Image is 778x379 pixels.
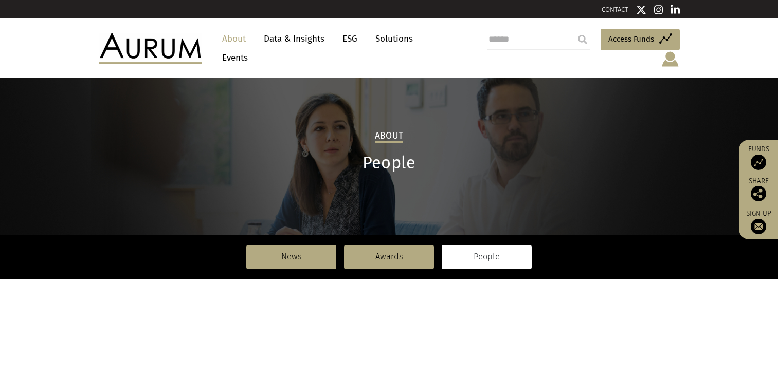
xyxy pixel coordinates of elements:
a: CONTACT [602,6,628,13]
h1: People [99,153,680,173]
a: Awards [344,245,434,269]
input: Submit [572,29,593,50]
a: Funds [744,145,773,170]
img: Aurum [99,33,202,64]
img: Share this post [751,186,766,201]
a: About [217,29,251,48]
h2: About [375,130,403,143]
div: Share [744,178,773,201]
span: Access Funds [608,33,654,45]
img: Twitter icon [636,5,646,15]
a: Data & Insights [259,29,330,48]
img: Instagram icon [654,5,663,15]
a: Sign up [744,209,773,234]
a: Access Funds [601,29,680,50]
a: Events [217,48,248,67]
a: News [246,245,336,269]
a: ESG [337,29,363,48]
a: Solutions [370,29,418,48]
img: Access Funds [751,155,766,170]
img: Linkedin icon [671,5,680,15]
img: account-icon.svg [661,50,680,68]
a: People [442,245,532,269]
img: Sign up to our newsletter [751,219,766,234]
